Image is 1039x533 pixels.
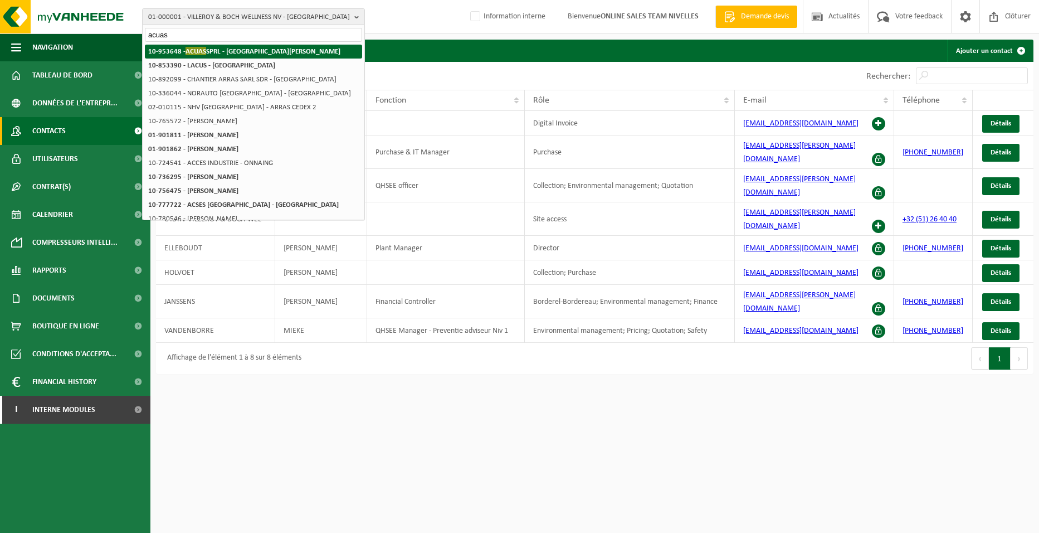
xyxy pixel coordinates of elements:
[743,327,858,335] a: [EMAIL_ADDRESS][DOMAIN_NAME]
[743,209,856,230] a: [EMAIL_ADDRESS][PERSON_NAME][DOMAIN_NAME]
[738,11,792,22] span: Demande devis
[148,173,238,181] strong: 10-736295 - [PERSON_NAME]
[903,148,963,157] a: [PHONE_NUMBER]
[162,348,301,369] div: Affichage de l'élément 1 à 8 sur 8 éléments
[32,284,75,312] span: Documents
[525,202,735,236] td: Site access
[903,215,957,224] a: +32 (51) 26 40 40
[32,340,116,368] span: Conditions d'accepta...
[11,396,21,424] span: I
[525,169,735,202] td: Collection; Environmental management; Quotation
[145,114,362,128] li: 10-765572 - [PERSON_NAME]
[743,175,856,197] a: [EMAIL_ADDRESS][PERSON_NAME][DOMAIN_NAME]
[32,145,78,173] span: Utilisateurs
[367,318,525,343] td: QHSEE Manager - Preventie adviseur Niv 1
[982,115,1020,133] a: Détails
[903,327,963,335] a: [PHONE_NUMBER]
[991,245,1011,252] span: Détails
[32,33,73,61] span: Navigation
[982,211,1020,229] a: Détails
[32,61,92,89] span: Tableau de bord
[145,28,362,42] input: Chercher des succursales liées
[148,62,275,69] strong: 10-853390 - LACUS - [GEOGRAPHIC_DATA]
[156,260,275,285] td: HOLVOET
[148,47,340,55] strong: 10-953648 - SPRL - [GEOGRAPHIC_DATA][PERSON_NAME]
[375,96,406,105] span: Fonction
[525,285,735,318] td: Borderel-Bordereau; Environmental management; Finance
[275,318,367,343] td: MIEKE
[743,96,767,105] span: E-mail
[145,100,362,114] li: 02-010115 - NHV [GEOGRAPHIC_DATA] - ARRAS CEDEX 2
[32,173,71,201] span: Contrat(s)
[525,318,735,343] td: Environmental management; Pricing; Quotation; Safety
[982,322,1020,340] a: Détails
[32,396,95,424] span: Interne modules
[971,347,989,370] button: Previous
[991,149,1011,156] span: Détails
[32,229,118,256] span: Compresseurs intelli...
[982,144,1020,162] a: Détails
[866,72,910,81] label: Rechercher:
[367,285,525,318] td: Financial Controller
[148,132,238,139] strong: 01-901811 - [PERSON_NAME]
[743,269,858,277] a: [EMAIL_ADDRESS][DOMAIN_NAME]
[275,236,367,260] td: [PERSON_NAME]
[148,187,238,195] strong: 10-756475 - [PERSON_NAME]
[145,212,362,226] li: 10-780546 - [PERSON_NAME]
[148,9,350,26] span: 01-000001 - VILLEROY & BOCH WELLNESS NV - [GEOGRAPHIC_DATA]
[982,240,1020,258] a: Détails
[32,312,99,340] span: Boutique en ligne
[991,269,1011,277] span: Détails
[903,244,963,253] a: [PHONE_NUMBER]
[275,285,367,318] td: [PERSON_NAME]
[148,201,339,209] strong: 10-777722 - ACSES [GEOGRAPHIC_DATA] - [GEOGRAPHIC_DATA]
[715,6,797,28] a: Demande devis
[533,96,549,105] span: Rôle
[743,142,856,163] a: [EMAIL_ADDRESS][PERSON_NAME][DOMAIN_NAME]
[32,256,66,284] span: Rapports
[947,40,1032,62] a: Ajouter un contact
[148,146,238,153] strong: 01-901862 - [PERSON_NAME]
[156,285,275,318] td: JANSSENS
[991,120,1011,127] span: Détails
[275,260,367,285] td: [PERSON_NAME]
[743,291,856,313] a: [EMAIL_ADDRESS][PERSON_NAME][DOMAIN_NAME]
[156,236,275,260] td: ELLEBOUDT
[32,201,73,229] span: Calendrier
[367,135,525,169] td: Purchase & IT Manager
[991,327,1011,335] span: Détails
[367,169,525,202] td: QHSEE officer
[525,111,735,135] td: Digital Invoice
[982,293,1020,311] a: Détails
[145,156,362,170] li: 10-724541 - ACCES INDUSTRIE - ONNAING
[525,260,735,285] td: Collection; Purchase
[989,347,1011,370] button: 1
[991,298,1011,306] span: Détails
[142,8,365,25] button: 01-000001 - VILLEROY & BOCH WELLNESS NV - [GEOGRAPHIC_DATA]
[367,236,525,260] td: Plant Manager
[991,216,1011,223] span: Détails
[32,89,118,117] span: Données de l'entrepr...
[991,182,1011,190] span: Détails
[743,244,858,253] a: [EMAIL_ADDRESS][DOMAIN_NAME]
[32,117,66,145] span: Contacts
[145,72,362,86] li: 10-892099 - CHANTIER ARRAS SARL SDR - [GEOGRAPHIC_DATA]
[156,318,275,343] td: VANDENBORRE
[601,12,699,21] strong: ONLINE SALES TEAM NIVELLES
[982,177,1020,195] a: Détails
[525,135,735,169] td: Purchase
[1011,347,1028,370] button: Next
[903,298,963,306] a: [PHONE_NUMBER]
[903,96,940,105] span: Téléphone
[32,368,96,396] span: Financial History
[145,86,362,100] li: 10-336044 - NORAUTO [GEOGRAPHIC_DATA] - [GEOGRAPHIC_DATA]
[525,236,735,260] td: Director
[982,264,1020,282] a: Détails
[186,47,206,55] span: ACUAS
[468,8,545,25] label: Information interne
[743,119,858,128] a: [EMAIL_ADDRESS][DOMAIN_NAME]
